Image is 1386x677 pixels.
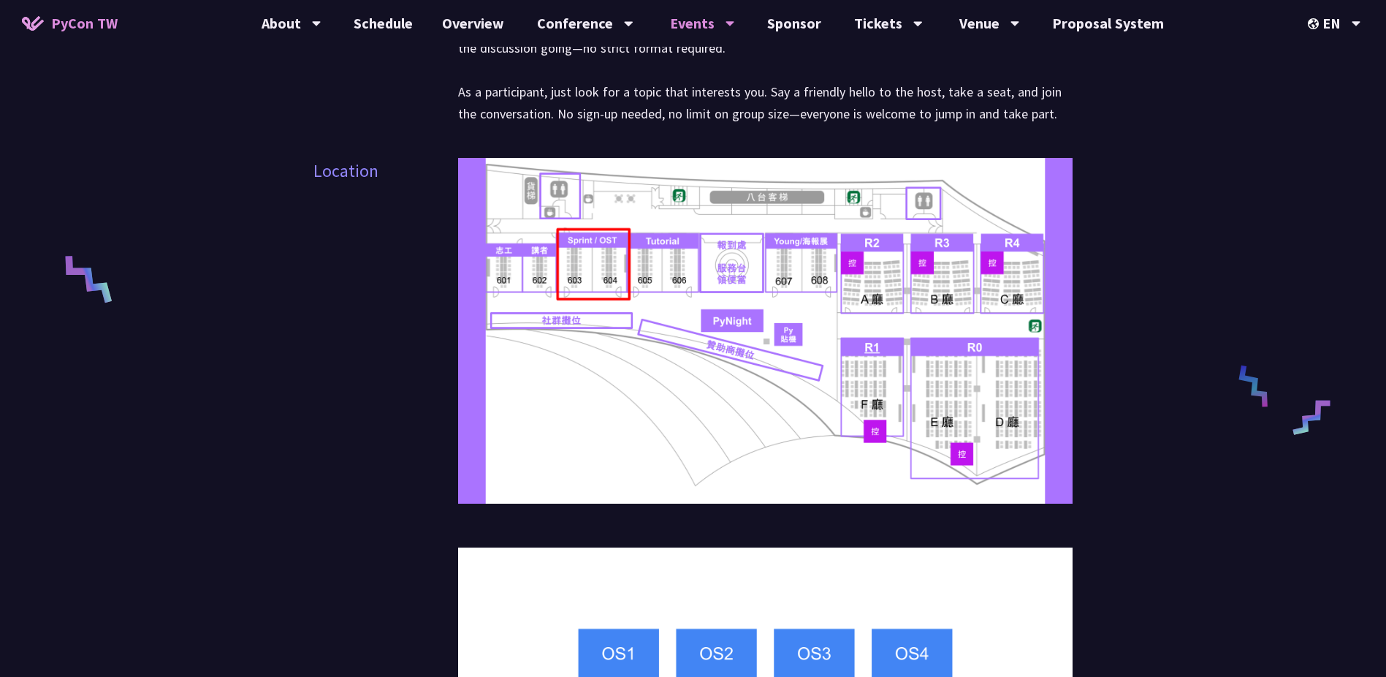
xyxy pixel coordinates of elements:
[51,12,118,34] span: PyCon TW
[22,16,44,31] img: Home icon of PyCon TW 2025
[313,158,378,184] p: Location
[1308,18,1322,29] img: Locale Icon
[458,158,1073,504] img: open-space-location.0022530.png
[7,5,132,42] a: PyCon TW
